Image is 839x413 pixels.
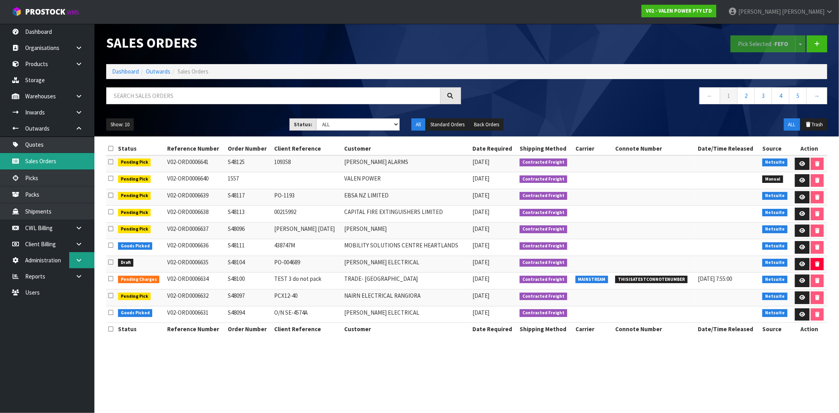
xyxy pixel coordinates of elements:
[273,289,343,306] td: PCX12-40
[472,275,489,282] span: [DATE]
[342,155,470,172] td: [PERSON_NAME] ALARMS
[165,306,226,323] td: V02-ORD0006631
[696,323,760,336] th: Date/Time Released
[470,323,518,336] th: Date Required
[25,7,65,17] span: ProStock
[573,323,613,336] th: Carrier
[226,306,272,323] td: S48094
[520,192,567,200] span: Contracted Freight
[342,323,470,336] th: Customer
[226,222,272,239] td: S48096
[762,192,787,200] span: Netsuite
[165,206,226,223] td: V02-ORD0006638
[273,222,343,239] td: [PERSON_NAME] [DATE]
[472,309,489,316] span: [DATE]
[762,309,787,317] span: Netsuite
[472,158,489,166] span: [DATE]
[118,192,151,200] span: Pending Pick
[473,87,828,107] nav: Page navigation
[792,323,827,336] th: Action
[518,142,573,155] th: Shipping Method
[762,175,783,183] span: Manual
[411,118,425,131] button: All
[106,118,134,131] button: Show: 10
[774,40,788,48] strong: FEFO
[699,87,720,104] a: ←
[762,225,787,233] span: Netsuite
[342,206,470,223] td: CAPITAL FIRE EXTINGUISHERS LIMITED
[472,208,489,216] span: [DATE]
[520,175,567,183] span: Contracted Freight
[613,142,696,155] th: Connote Number
[12,7,22,17] img: cube-alt.png
[273,189,343,206] td: PO-1193
[226,172,272,189] td: 1557
[226,206,272,223] td: S48113
[470,142,518,155] th: Date Required
[762,159,787,166] span: Netsuite
[226,155,272,172] td: S48125
[165,142,226,155] th: Reference Number
[789,87,807,104] a: 5
[226,239,272,256] td: S48111
[106,87,441,104] input: Search sales orders
[754,87,772,104] a: 3
[792,142,827,155] th: Action
[472,258,489,266] span: [DATE]
[165,189,226,206] td: V02-ORD0006639
[342,222,470,239] td: [PERSON_NAME]
[575,276,609,284] span: MAINSTREAM
[226,189,272,206] td: S48117
[118,225,151,233] span: Pending Pick
[520,259,567,267] span: Contracted Freight
[426,118,469,131] button: Standard Orders
[165,155,226,172] td: V02-ORD0006641
[273,155,343,172] td: 109358
[342,273,470,289] td: TRADE- [GEOGRAPHIC_DATA]
[784,118,800,131] button: ALL
[165,239,226,256] td: V02-ORD0006636
[165,273,226,289] td: V02-ORD0006634
[342,256,470,273] td: [PERSON_NAME] ELECTRICAL
[273,256,343,273] td: PO-004689
[518,323,573,336] th: Shipping Method
[520,309,567,317] span: Contracted Freight
[118,276,160,284] span: Pending Charges
[698,275,732,282] span: [DATE] 7:55:00
[165,256,226,273] td: V02-ORD0006635
[615,276,688,284] span: THISISATESTCONNOTENUMBER
[472,225,489,232] span: [DATE]
[772,87,789,104] a: 4
[294,121,312,128] strong: Status:
[116,142,165,155] th: Status
[762,276,787,284] span: Netsuite
[762,259,787,267] span: Netsuite
[342,172,470,189] td: VALEN POWER
[696,142,760,155] th: Date/Time Released
[118,259,134,267] span: Draft
[730,35,796,52] button: Pick Selected -FEFO
[472,192,489,199] span: [DATE]
[520,209,567,217] span: Contracted Freight
[801,118,827,131] button: Trash
[165,289,226,306] td: V02-ORD0006632
[520,225,567,233] span: Contracted Freight
[177,68,208,75] span: Sales Orders
[342,306,470,323] td: [PERSON_NAME] ELECTRICAL
[762,242,787,250] span: Netsuite
[642,5,716,17] a: V02 - VALEN POWER PTY LTD
[573,142,613,155] th: Carrier
[342,239,470,256] td: MOBILITY SOLUTIONS CENTRE HEARTLANDS
[520,159,567,166] span: Contracted Freight
[762,293,787,301] span: Netsuite
[342,142,470,155] th: Customer
[470,118,503,131] button: Back Orders
[273,206,343,223] td: 00215992
[646,7,712,14] strong: V02 - VALEN POWER PTY LTD
[226,256,272,273] td: S48104
[472,242,489,249] span: [DATE]
[273,306,343,323] td: O/N SE-4574A
[520,242,567,250] span: Contracted Freight
[782,8,824,15] span: [PERSON_NAME]
[106,35,461,50] h1: Sales Orders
